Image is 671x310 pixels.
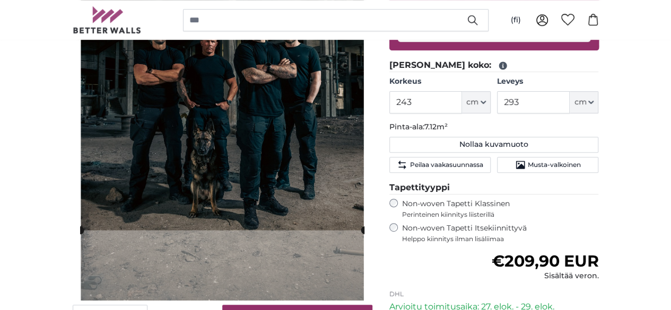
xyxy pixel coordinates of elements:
p: DHL [389,290,599,298]
span: 7.12m² [424,122,448,131]
button: cm [462,91,491,113]
div: Sisältää veron. [491,271,598,281]
img: Betterwalls [73,6,142,33]
p: Pinta-ala: [389,122,599,132]
span: €209,90 EUR [491,251,598,271]
span: Musta-valkoinen [528,161,581,169]
legend: Tapettityyppi [389,181,599,194]
span: Perinteinen kiinnitys liisterillä [402,210,599,219]
span: Peilaa vaakasuunnassa [409,161,483,169]
span: Helppo kiinnitys ilman lisäliimaa [402,235,599,243]
button: cm [570,91,598,113]
label: Leveys [497,76,598,87]
span: cm [574,97,586,108]
button: Nollaa kuvamuoto [389,137,599,153]
label: Non-woven Tapetti Itsekiinnittyvä [402,223,599,243]
span: cm [466,97,478,108]
label: Non-woven Tapetti Klassinen [402,199,599,219]
button: Peilaa vaakasuunnassa [389,157,491,173]
button: (fi) [502,11,529,30]
button: Musta-valkoinen [497,157,598,173]
legend: [PERSON_NAME] koko: [389,59,599,72]
label: Korkeus [389,76,491,87]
